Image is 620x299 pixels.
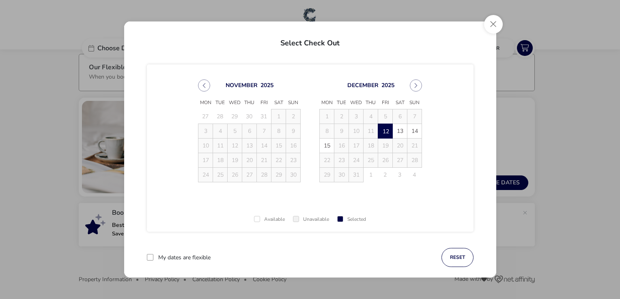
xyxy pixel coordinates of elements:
[198,153,213,167] td: 17
[131,30,490,53] h2: Select Check Out
[198,167,213,182] td: 24
[484,15,503,34] button: Close
[393,97,407,109] span: Sat
[349,109,364,124] td: 3
[407,138,422,153] td: 21
[257,167,271,182] td: 28
[271,124,286,138] td: 8
[198,97,213,109] span: Mon
[407,109,422,124] td: 7
[257,138,271,153] td: 14
[441,248,474,267] button: reset
[213,124,228,138] td: 4
[320,153,334,167] td: 22
[242,153,257,167] td: 20
[410,79,422,92] button: Next Month
[257,109,271,124] td: 31
[320,97,334,109] span: Mon
[228,167,242,182] td: 26
[257,97,271,109] span: Fri
[228,97,242,109] span: Wed
[191,70,429,192] div: Choose Date
[364,124,378,138] td: 11
[213,153,228,167] td: 18
[286,167,301,182] td: 30
[407,124,422,138] span: 14
[334,138,349,153] td: 16
[286,97,301,109] span: Sun
[407,167,422,182] td: 4
[226,81,258,89] button: Choose Month
[242,167,257,182] td: 27
[198,79,210,92] button: Previous Month
[334,109,349,124] td: 2
[393,153,407,167] td: 27
[286,124,301,138] td: 9
[271,138,286,153] td: 15
[198,124,213,138] td: 3
[228,124,242,138] td: 5
[242,109,257,124] td: 30
[257,124,271,138] td: 7
[242,138,257,153] td: 13
[364,138,378,153] td: 18
[349,124,364,138] td: 10
[242,124,257,138] td: 6
[349,153,364,167] td: 24
[260,81,273,89] button: Choose Year
[213,109,228,124] td: 28
[334,153,349,167] td: 23
[364,153,378,167] td: 25
[213,138,228,153] td: 11
[257,153,271,167] td: 21
[407,97,422,109] span: Sun
[213,167,228,182] td: 25
[334,124,349,138] td: 9
[320,138,334,153] td: 15
[198,138,213,153] td: 10
[379,124,393,139] span: 12
[198,109,213,124] td: 27
[378,138,393,153] td: 19
[364,97,378,109] span: Thu
[213,97,228,109] span: Tue
[378,167,393,182] td: 2
[334,167,349,182] td: 30
[286,153,301,167] td: 23
[407,153,422,167] td: 28
[320,109,334,124] td: 1
[228,109,242,124] td: 29
[393,138,407,153] td: 20
[378,109,393,124] td: 5
[271,167,286,182] td: 29
[293,217,329,222] div: Unavailable
[378,153,393,167] td: 26
[320,124,334,138] td: 8
[320,139,334,153] span: 15
[286,138,301,153] td: 16
[271,97,286,109] span: Sat
[381,81,394,89] button: Choose Year
[337,217,366,222] div: Selected
[378,124,393,138] td: 12
[393,167,407,182] td: 3
[228,153,242,167] td: 19
[242,97,257,109] span: Thu
[347,81,379,89] button: Choose Month
[393,124,407,138] td: 13
[334,97,349,109] span: Tue
[378,97,393,109] span: Fri
[407,124,422,138] td: 14
[393,109,407,124] td: 6
[254,217,285,222] div: Available
[364,167,378,182] td: 1
[364,109,378,124] td: 4
[158,255,211,261] label: My dates are flexible
[271,153,286,167] td: 22
[286,109,301,124] td: 2
[349,97,364,109] span: Wed
[271,109,286,124] td: 1
[349,138,364,153] td: 17
[228,138,242,153] td: 12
